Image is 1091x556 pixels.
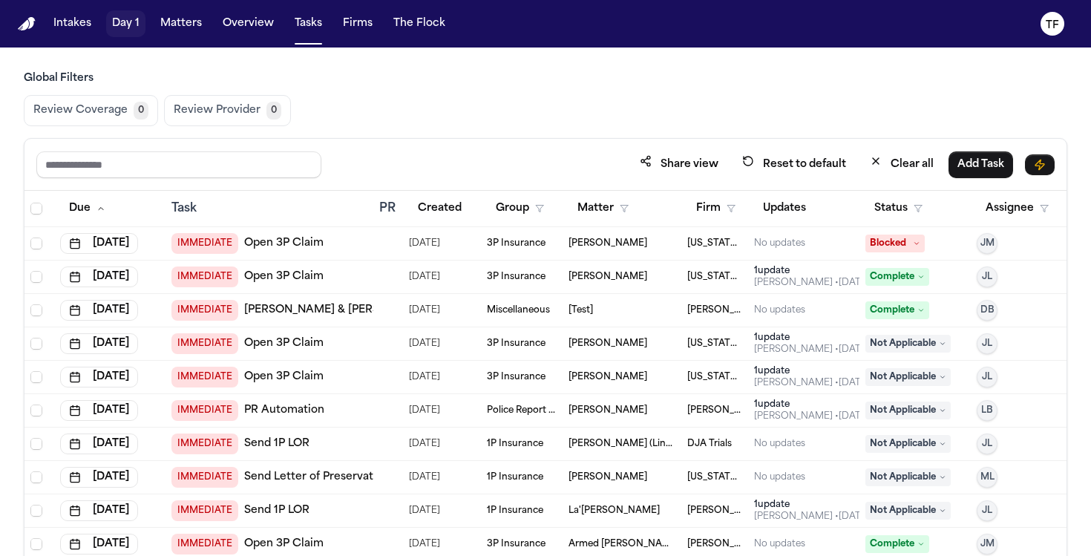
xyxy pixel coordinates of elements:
[289,10,328,37] button: Tasks
[266,102,281,120] span: 0
[387,10,451,37] button: The Flock
[106,10,145,37] button: Day 1
[174,103,261,118] span: Review Provider
[337,10,379,37] button: Firms
[861,151,943,178] button: Clear all
[24,95,158,126] button: Review Coverage0
[33,103,128,118] span: Review Coverage
[733,151,855,178] button: Reset to default
[164,95,291,126] button: Review Provider0
[47,10,97,37] button: Intakes
[18,17,36,31] a: Home
[1025,154,1055,175] button: Immediate Task
[24,71,1067,86] h3: Global Filters
[134,102,148,120] span: 0
[154,10,208,37] button: Matters
[18,17,36,31] img: Finch Logo
[217,10,280,37] button: Overview
[631,151,727,178] button: Share view
[949,151,1013,178] button: Add Task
